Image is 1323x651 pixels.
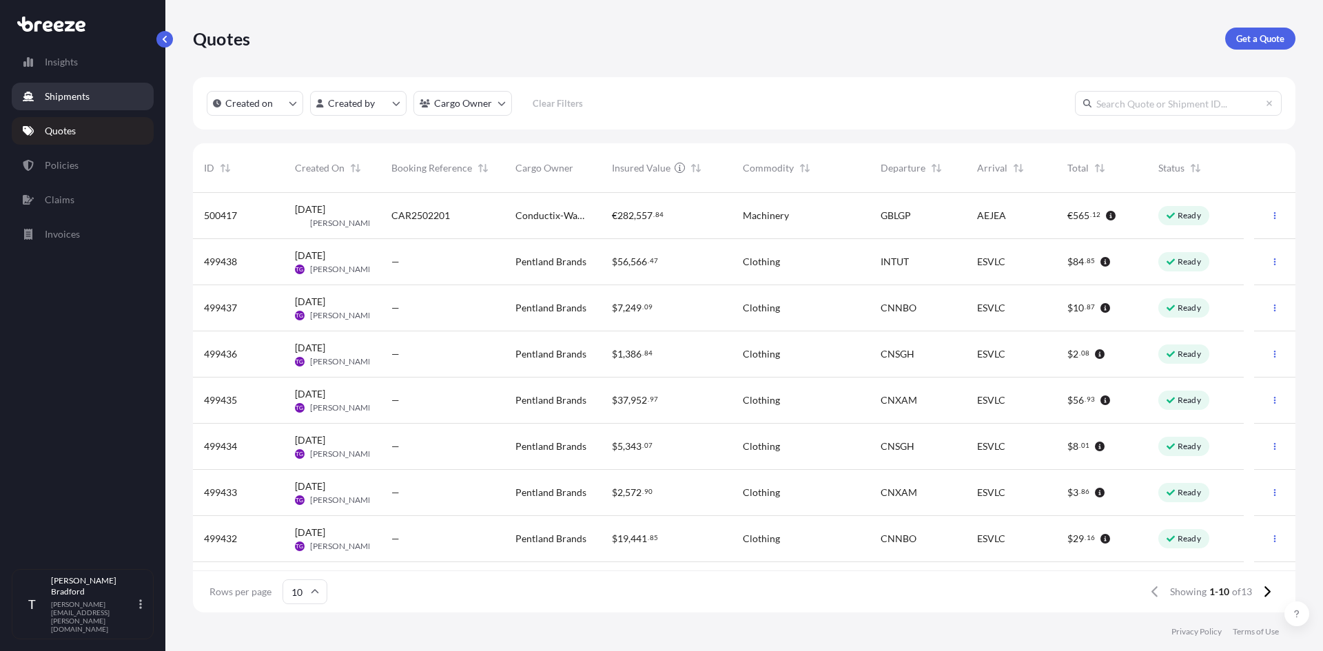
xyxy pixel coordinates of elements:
span: Clothing [743,486,780,499]
span: ESVLC [977,301,1005,315]
span: CAR2502201 [391,209,450,223]
span: 5 [617,442,623,451]
span: 282 [617,211,634,220]
span: Arrival [977,161,1007,175]
span: Cargo Owner [515,161,573,175]
span: Clothing [743,532,780,546]
span: CNNBO [881,301,916,315]
span: 37 [617,395,628,405]
span: ESVLC [977,255,1005,269]
span: [PERSON_NAME] [310,448,376,459]
span: . [1085,258,1086,263]
span: [DATE] [295,433,325,447]
span: — [391,255,400,269]
span: 19 [617,534,628,544]
span: 249 [625,303,642,313]
button: Sort [797,160,813,176]
span: 09 [644,304,653,309]
span: 2 [617,488,623,497]
p: Insights [45,55,78,69]
span: , [623,303,625,313]
span: 1 [617,349,623,359]
p: Ready [1178,533,1201,544]
span: . [653,212,655,217]
p: Clear Filters [533,96,583,110]
p: Ready [1178,441,1201,452]
span: , [623,488,625,497]
span: , [628,257,630,267]
span: CNNBO [881,532,916,546]
a: Invoices [12,220,154,248]
span: . [1085,535,1086,540]
span: Conductix-Wampfler [515,209,590,223]
span: [PERSON_NAME] [310,310,376,321]
button: Sort [928,160,945,176]
a: Privacy Policy [1171,626,1222,637]
span: — [391,486,400,499]
span: TB [296,216,303,230]
span: 386 [625,349,642,359]
p: [PERSON_NAME][EMAIL_ADDRESS][PERSON_NAME][DOMAIN_NAME] [51,600,136,633]
span: Pentland Brands [515,255,586,269]
span: [PERSON_NAME] [310,264,376,275]
span: 85 [650,535,658,540]
span: AEJEA [977,209,1006,223]
span: 499435 [204,393,237,407]
span: 565 [1073,211,1089,220]
span: Pentland Brands [515,486,586,499]
span: , [634,211,636,220]
span: CNSGH [881,440,914,453]
span: $ [1067,442,1073,451]
span: 2 [1073,349,1078,359]
span: Insured Value [612,161,670,175]
span: . [642,489,644,494]
a: Claims [12,186,154,214]
span: 499433 [204,486,237,499]
p: Ready [1178,395,1201,406]
span: Clothing [743,301,780,315]
span: 16 [1087,535,1095,540]
span: 499438 [204,255,237,269]
button: createdOn Filter options [207,91,303,116]
span: $ [1067,349,1073,359]
span: 500417 [204,209,237,223]
span: 97 [650,397,658,402]
span: . [1079,443,1080,448]
span: [DATE] [295,203,325,216]
span: $ [612,442,617,451]
span: Showing [1170,585,1207,599]
span: [PERSON_NAME] [310,541,376,552]
span: . [1085,397,1086,402]
span: CNXAM [881,486,917,499]
span: Commodity [743,161,794,175]
span: $ [1067,395,1073,405]
a: Quotes [12,117,154,145]
span: 85 [1087,258,1095,263]
span: ESVLC [977,440,1005,453]
span: Machinery [743,209,789,223]
p: Created by [328,96,375,110]
span: [DATE] [295,387,325,401]
span: — [391,347,400,361]
span: 84 [655,212,664,217]
span: 499432 [204,532,237,546]
button: Sort [1187,160,1204,176]
span: 56 [1073,395,1084,405]
span: 499436 [204,347,237,361]
span: 08 [1081,351,1089,355]
p: Terms of Use [1233,626,1279,637]
span: Status [1158,161,1184,175]
span: . [1079,489,1080,494]
span: of 13 [1232,585,1252,599]
span: . [648,535,649,540]
span: Created On [295,161,345,175]
span: [PERSON_NAME] [310,356,376,367]
span: $ [612,349,617,359]
span: $ [612,395,617,405]
p: Ready [1178,487,1201,498]
span: Pentland Brands [515,393,586,407]
p: Get a Quote [1236,32,1284,45]
p: Quotes [193,28,250,50]
button: cargoOwner Filter options [413,91,512,116]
